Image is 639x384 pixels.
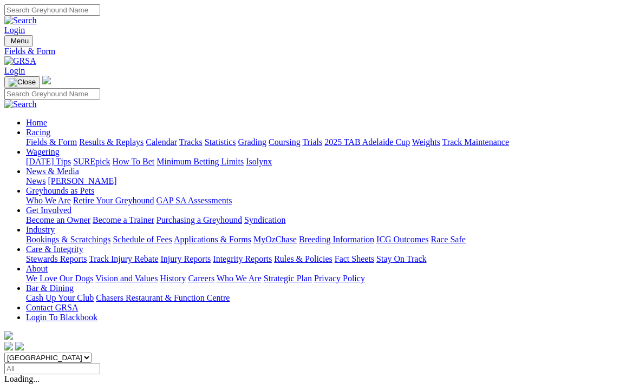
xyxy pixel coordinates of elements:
[26,118,47,127] a: Home
[376,235,428,244] a: ICG Outcomes
[146,137,177,147] a: Calendar
[4,76,40,88] button: Toggle navigation
[42,76,51,84] img: logo-grsa-white.png
[26,235,635,244] div: Industry
[4,88,100,100] input: Search
[26,274,93,283] a: We Love Our Dogs
[26,167,79,176] a: News & Media
[26,264,48,273] a: About
[4,25,25,35] a: Login
[4,100,37,109] img: Search
[4,374,40,383] span: Loading...
[4,56,36,66] img: GRSA
[26,196,71,205] a: Who We Are
[179,137,203,147] a: Tracks
[299,235,374,244] a: Breeding Information
[73,196,154,205] a: Retire Your Greyhound
[269,137,301,147] a: Coursing
[15,342,24,350] img: twitter.svg
[26,157,635,167] div: Wagering
[188,274,214,283] a: Careers
[9,78,36,87] img: Close
[113,235,172,244] a: Schedule of Fees
[89,254,158,263] a: Track Injury Rebate
[26,293,94,302] a: Cash Up Your Club
[26,215,635,225] div: Get Involved
[26,147,60,156] a: Wagering
[26,244,83,254] a: Care & Integrity
[96,293,230,302] a: Chasers Restaurant & Function Centre
[324,137,410,147] a: 2025 TAB Adelaide Cup
[264,274,312,283] a: Strategic Plan
[26,176,635,186] div: News & Media
[11,37,29,45] span: Menu
[431,235,465,244] a: Race Safe
[26,137,635,147] div: Racing
[26,313,97,322] a: Login To Blackbook
[213,254,272,263] a: Integrity Reports
[26,283,74,293] a: Bar & Dining
[26,137,77,147] a: Fields & Form
[4,16,37,25] img: Search
[26,293,635,303] div: Bar & Dining
[314,274,365,283] a: Privacy Policy
[205,137,236,147] a: Statistics
[4,4,100,16] input: Search
[4,331,13,340] img: logo-grsa-white.png
[26,303,78,312] a: Contact GRSA
[376,254,426,263] a: Stay On Track
[26,235,110,244] a: Bookings & Scratchings
[246,157,272,166] a: Isolynx
[335,254,374,263] a: Fact Sheets
[160,254,211,263] a: Injury Reports
[93,215,154,224] a: Become a Trainer
[4,342,13,350] img: facebook.svg
[157,215,242,224] a: Purchasing a Greyhound
[26,157,71,166] a: [DATE] Tips
[26,176,45,186] a: News
[26,128,50,137] a: Racing
[79,137,144,147] a: Results & Replays
[244,215,285,224] a: Syndication
[26,215,90,224] a: Become an Owner
[4,47,635,56] a: Fields & Form
[157,157,244,166] a: Minimum Betting Limits
[73,157,110,166] a: SUREpick
[412,137,440,147] a: Weights
[26,186,94,195] a: Greyhounds as Pets
[274,254,332,263] a: Rules & Policies
[26,225,55,234] a: Industry
[26,196,635,206] div: Greyhounds as Pets
[26,206,71,215] a: Get Involved
[26,254,87,263] a: Stewards Reports
[4,66,25,75] a: Login
[238,137,266,147] a: Grading
[4,363,100,374] input: Select date
[4,35,33,47] button: Toggle navigation
[26,254,635,264] div: Care & Integrity
[217,274,262,283] a: Who We Are
[48,176,116,186] a: [PERSON_NAME]
[26,274,635,283] div: About
[113,157,155,166] a: How To Bet
[253,235,297,244] a: MyOzChase
[302,137,322,147] a: Trials
[160,274,186,283] a: History
[442,137,509,147] a: Track Maintenance
[95,274,158,283] a: Vision and Values
[157,196,232,205] a: GAP SA Assessments
[174,235,251,244] a: Applications & Forms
